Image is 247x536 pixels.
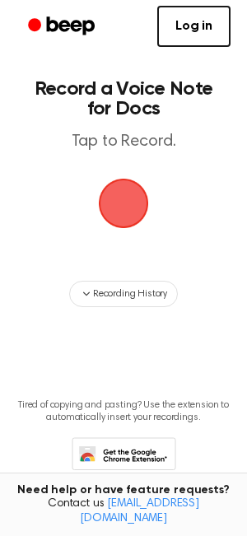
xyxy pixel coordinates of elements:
p: Tired of copying and pasting? Use the extension to automatically insert your recordings. [13,399,234,424]
img: Beep Logo [99,179,148,228]
a: Beep [16,11,110,43]
p: Tap to Record. [30,132,217,152]
h1: Record a Voice Note for Docs [30,79,217,119]
span: Recording History [93,287,167,301]
span: Contact us [10,497,237,526]
button: Recording History [69,281,178,307]
a: Log in [157,6,231,47]
a: [EMAIL_ADDRESS][DOMAIN_NAME] [80,498,199,524]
